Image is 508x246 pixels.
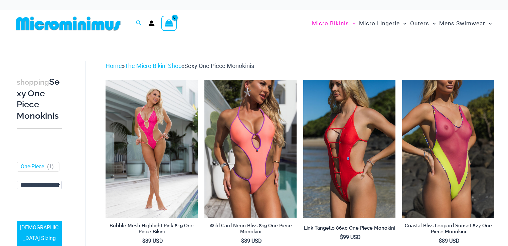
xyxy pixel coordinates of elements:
[410,15,429,32] span: Outers
[17,181,62,189] select: wpc-taxonomy-pa_fabric-type-746009
[400,15,406,32] span: Menu Toggle
[204,80,297,218] a: Wild Card Neon Bliss 819 One Piece 04Wild Card Neon Bliss 819 One Piece 05Wild Card Neon Bliss 81...
[340,234,343,240] span: $
[106,80,198,218] img: Bubble Mesh Highlight Pink 819 One Piece 01
[402,80,494,218] img: Coastal Bliss Leopard Sunset 827 One Piece Monokini 06
[47,163,54,170] span: ( )
[106,80,198,218] a: Bubble Mesh Highlight Pink 819 One Piece 01Bubble Mesh Highlight Pink 819 One Piece 03Bubble Mesh...
[408,13,438,34] a: OutersMenu ToggleMenu Toggle
[310,13,357,34] a: Micro BikinisMenu ToggleMenu Toggle
[402,80,494,218] a: Coastal Bliss Leopard Sunset 827 One Piece Monokini 06Coastal Bliss Leopard Sunset 827 One Piece ...
[359,15,400,32] span: Micro Lingerie
[402,223,494,235] h2: Coastal Bliss Leopard Sunset 827 One Piece Monokini
[142,238,163,244] bdi: 89 USD
[106,62,122,69] a: Home
[303,225,395,234] a: Link Tangello 8650 One Piece Monokini
[184,62,254,69] span: Sexy One Piece Monokinis
[106,62,254,69] span: » »
[429,15,436,32] span: Menu Toggle
[204,80,297,218] img: Wild Card Neon Bliss 819 One Piece 04
[439,15,485,32] span: Mens Swimwear
[303,80,395,218] img: Link Tangello 8650 One Piece Monokini 11
[309,12,495,35] nav: Site Navigation
[485,15,492,32] span: Menu Toggle
[106,223,198,238] a: Bubble Mesh Highlight Pink 819 One Piece Bikini
[17,76,62,122] h3: Sexy One Piece Monokinis
[13,16,123,31] img: MM SHOP LOGO FLAT
[303,80,395,218] a: Link Tangello 8650 One Piece Monokini 11Link Tangello 8650 One Piece Monokini 12Link Tangello 865...
[21,163,44,170] a: One-Piece
[49,163,52,170] span: 1
[439,238,460,244] bdi: 89 USD
[438,13,494,34] a: Mens SwimwearMenu ToggleMenu Toggle
[241,238,262,244] bdi: 89 USD
[136,19,142,28] a: Search icon link
[402,223,494,238] a: Coastal Bliss Leopard Sunset 827 One Piece Monokini
[439,238,442,244] span: $
[312,15,349,32] span: Micro Bikinis
[340,234,361,240] bdi: 99 USD
[357,13,408,34] a: Micro LingerieMenu ToggleMenu Toggle
[161,16,177,31] a: View Shopping Cart, empty
[204,223,297,235] h2: Wild Card Neon Bliss 819 One Piece Monokini
[106,223,198,235] h2: Bubble Mesh Highlight Pink 819 One Piece Bikini
[125,62,182,69] a: The Micro Bikini Shop
[17,78,49,86] span: shopping
[142,238,145,244] span: $
[149,20,155,26] a: Account icon link
[241,238,244,244] span: $
[349,15,356,32] span: Menu Toggle
[204,223,297,238] a: Wild Card Neon Bliss 819 One Piece Monokini
[303,225,395,231] h2: Link Tangello 8650 One Piece Monokini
